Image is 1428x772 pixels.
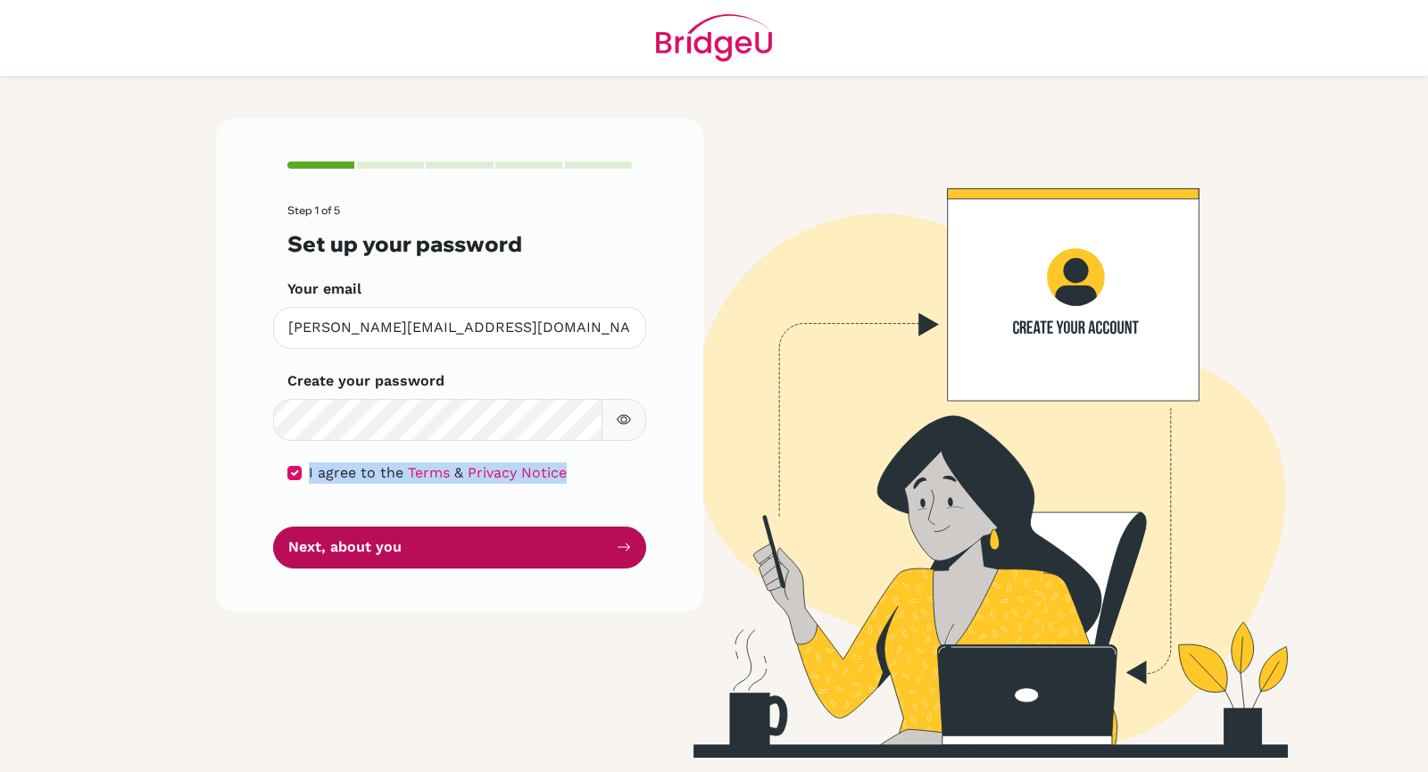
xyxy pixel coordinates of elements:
span: & [454,464,463,481]
input: Insert your email* [273,307,646,349]
h3: Set up your password [287,231,632,257]
a: Privacy Notice [468,464,567,481]
span: Step 1 of 5 [287,203,340,217]
label: Create your password [287,370,444,392]
a: Terms [408,464,450,481]
span: I agree to the [309,464,403,481]
button: Next, about you [273,527,646,569]
label: Your email [287,278,361,300]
